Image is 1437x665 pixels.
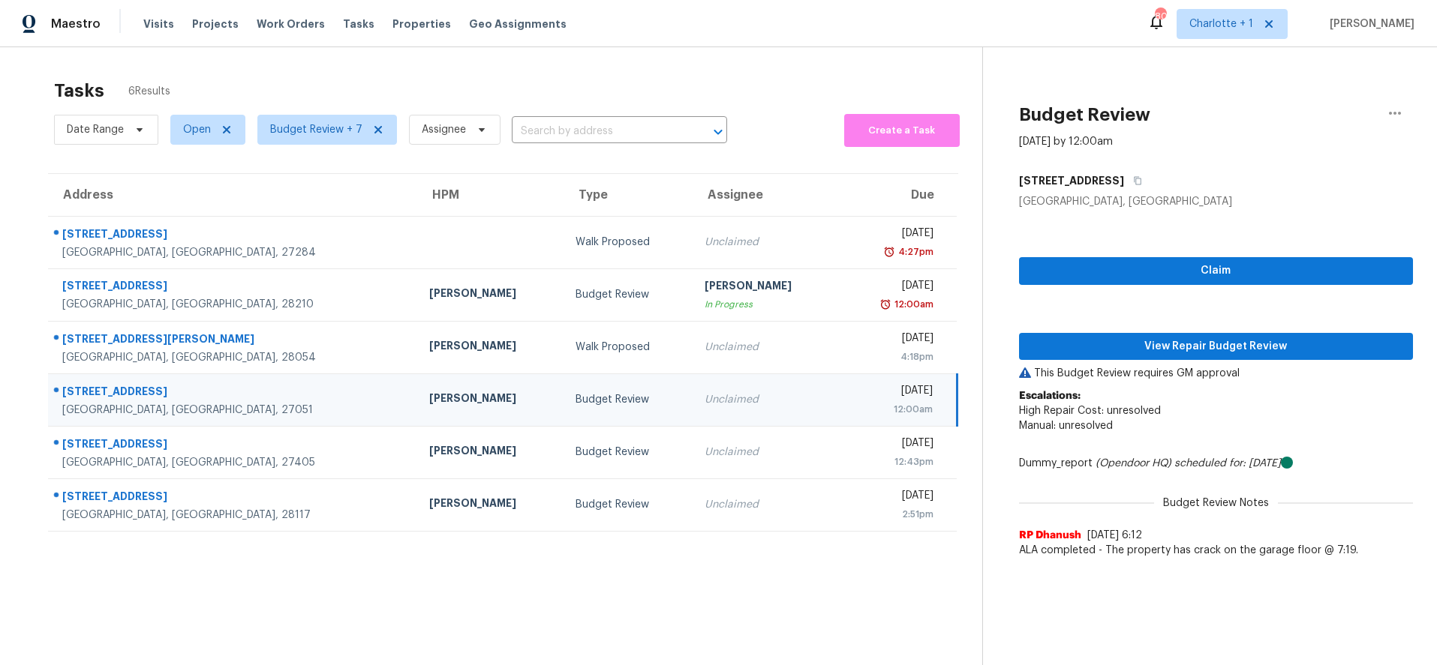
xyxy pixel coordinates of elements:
span: [PERSON_NAME] [1324,16,1414,31]
div: [PERSON_NAME] [429,338,552,357]
span: Budget Review + 7 [270,122,362,137]
div: Walk Proposed [576,235,681,250]
th: HPM [417,174,564,216]
span: Budget Review Notes [1154,496,1278,511]
input: Search by address [512,120,685,143]
i: (Opendoor HQ) [1096,458,1171,469]
p: This Budget Review requires GM approval [1019,366,1414,381]
div: [GEOGRAPHIC_DATA], [GEOGRAPHIC_DATA], 27051 [62,403,405,418]
i: scheduled for: [DATE] [1174,458,1281,469]
div: Unclaimed [705,445,827,460]
th: Type [564,174,693,216]
span: Charlotte + 1 [1189,16,1253,31]
div: [GEOGRAPHIC_DATA], [GEOGRAPHIC_DATA] [1019,194,1414,209]
div: [GEOGRAPHIC_DATA], [GEOGRAPHIC_DATA], 27405 [62,455,405,470]
img: Overdue Alarm Icon [883,244,895,259]
span: Visits [143,16,174,31]
div: Budget Review [576,445,681,460]
span: Open [183,122,211,137]
div: [PERSON_NAME] [705,278,827,297]
div: [GEOGRAPHIC_DATA], [GEOGRAPHIC_DATA], 28210 [62,297,405,312]
div: [PERSON_NAME] [429,391,552,409]
div: [STREET_ADDRESS] [62,226,405,245]
div: Budget Review [576,497,681,512]
button: Open [708,121,729,142]
span: Properties [392,16,451,31]
button: Claim [1019,257,1414,285]
b: Escalations: [1019,391,1081,401]
div: 12:00am [851,402,932,417]
th: Due [839,174,957,216]
button: Create a Task [844,114,959,147]
h5: [STREET_ADDRESS] [1019,173,1124,188]
span: View Repair Budget Review [1031,337,1402,356]
th: Assignee [693,174,839,216]
div: Budget Review [576,287,681,302]
span: Work Orders [257,16,325,31]
span: RP Dhanush [1019,528,1081,543]
div: [STREET_ADDRESS] [62,436,405,455]
div: In Progress [705,297,827,312]
div: 2:51pm [851,507,933,522]
span: [DATE] 6:12 [1087,530,1142,541]
div: Unclaimed [705,497,827,512]
span: 6 Results [128,84,170,99]
div: [GEOGRAPHIC_DATA], [GEOGRAPHIC_DATA], 28054 [62,350,405,365]
div: Dummy_report [1019,456,1414,471]
div: [DATE] [851,383,932,402]
button: View Repair Budget Review [1019,333,1414,361]
img: Overdue Alarm Icon [879,297,891,312]
div: [STREET_ADDRESS] [62,384,405,403]
span: Geo Assignments [469,16,567,31]
div: 80 [1155,9,1165,24]
div: Unclaimed [705,392,827,407]
div: [DATE] by 12:00am [1019,134,1113,149]
div: 4:18pm [851,349,933,364]
h2: Budget Review [1019,107,1150,122]
div: [STREET_ADDRESS][PERSON_NAME] [62,331,405,350]
div: [DATE] [851,488,933,507]
span: Date Range [67,122,124,137]
span: High Repair Cost: unresolved [1019,406,1161,416]
div: [STREET_ADDRESS] [62,489,405,508]
div: 12:00am [891,297,933,312]
div: [DATE] [851,331,933,349]
div: [PERSON_NAME] [429,443,552,462]
span: Tasks [343,19,374,29]
div: Unclaimed [705,340,827,355]
span: Manual: unresolved [1019,421,1113,431]
div: [DATE] [851,226,933,244]
h2: Tasks [54,83,104,98]
div: [DATE] [851,436,933,454]
div: Budget Review [576,392,681,407]
div: [GEOGRAPHIC_DATA], [GEOGRAPHIC_DATA], 27284 [62,245,405,260]
span: Projects [192,16,239,31]
div: [GEOGRAPHIC_DATA], [GEOGRAPHIC_DATA], 28117 [62,508,405,523]
th: Address [48,174,417,216]
span: Create a Task [852,122,951,139]
div: 12:43pm [851,454,933,469]
button: Copy Address [1124,167,1144,194]
span: Assignee [422,122,466,137]
div: Walk Proposed [576,340,681,355]
div: [PERSON_NAME] [429,286,552,304]
span: ALA completed - The property has crack on the garage floor @ 7:19. [1019,543,1414,558]
span: Maestro [51,16,101,31]
div: [DATE] [851,278,933,297]
span: Claim [1031,262,1402,280]
div: [STREET_ADDRESS] [62,278,405,297]
div: 4:27pm [895,244,933,259]
div: [PERSON_NAME] [429,496,552,514]
div: Unclaimed [705,235,827,250]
